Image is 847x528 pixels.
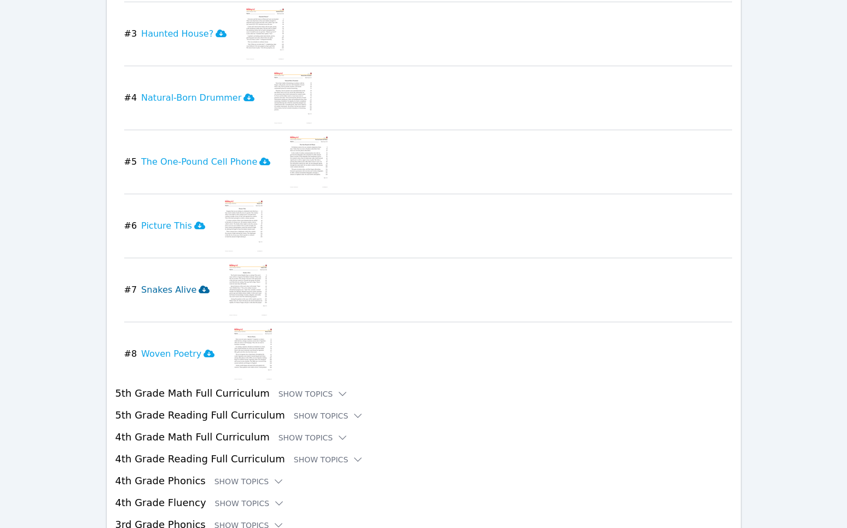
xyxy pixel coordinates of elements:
[223,199,265,253] img: Picture This
[141,27,227,40] h3: Haunted House?
[244,7,286,61] img: Haunted House?
[141,91,254,105] h3: Natural-Born Drummer
[279,432,349,443] button: Show Topics
[141,219,205,233] h3: Picture This
[272,71,314,125] img: Natural-Born Drummer
[115,495,732,510] h3: 4th Grade Fluency
[115,386,732,401] h3: 5th Grade Math Full Curriculum
[124,347,137,361] span: # 8
[124,7,236,61] button: #3Haunted House?
[124,27,137,40] span: # 3
[294,454,364,465] button: Show Topics
[124,263,219,317] button: #7Snakes Alive
[124,135,280,189] button: #5The One-Pound Cell Phone
[279,388,349,399] button: Show Topics
[141,283,210,297] h3: Snakes Alive
[288,135,330,189] img: The One-Pound Cell Phone
[232,327,274,381] img: Woven Poetry
[124,71,264,125] button: #4Natural-Born Drummer
[141,347,214,361] h3: Woven Poetry
[227,263,269,317] img: Snakes Alive
[124,327,224,381] button: #8Woven Poetry
[124,219,137,233] span: # 6
[141,155,270,169] h3: The One-Pound Cell Phone
[124,199,214,253] button: #6Picture This
[115,408,732,423] h3: 5th Grade Reading Full Curriculum
[115,473,732,489] h3: 4th Grade Phonics
[294,410,364,421] button: Show Topics
[124,91,137,105] span: # 4
[124,155,137,169] span: # 5
[115,451,732,467] h3: 4th Grade Reading Full Curriculum
[124,283,137,297] span: # 7
[214,476,285,487] button: Show Topics
[115,430,732,445] h3: 4th Grade Math Full Curriculum
[215,498,285,509] button: Show Topics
